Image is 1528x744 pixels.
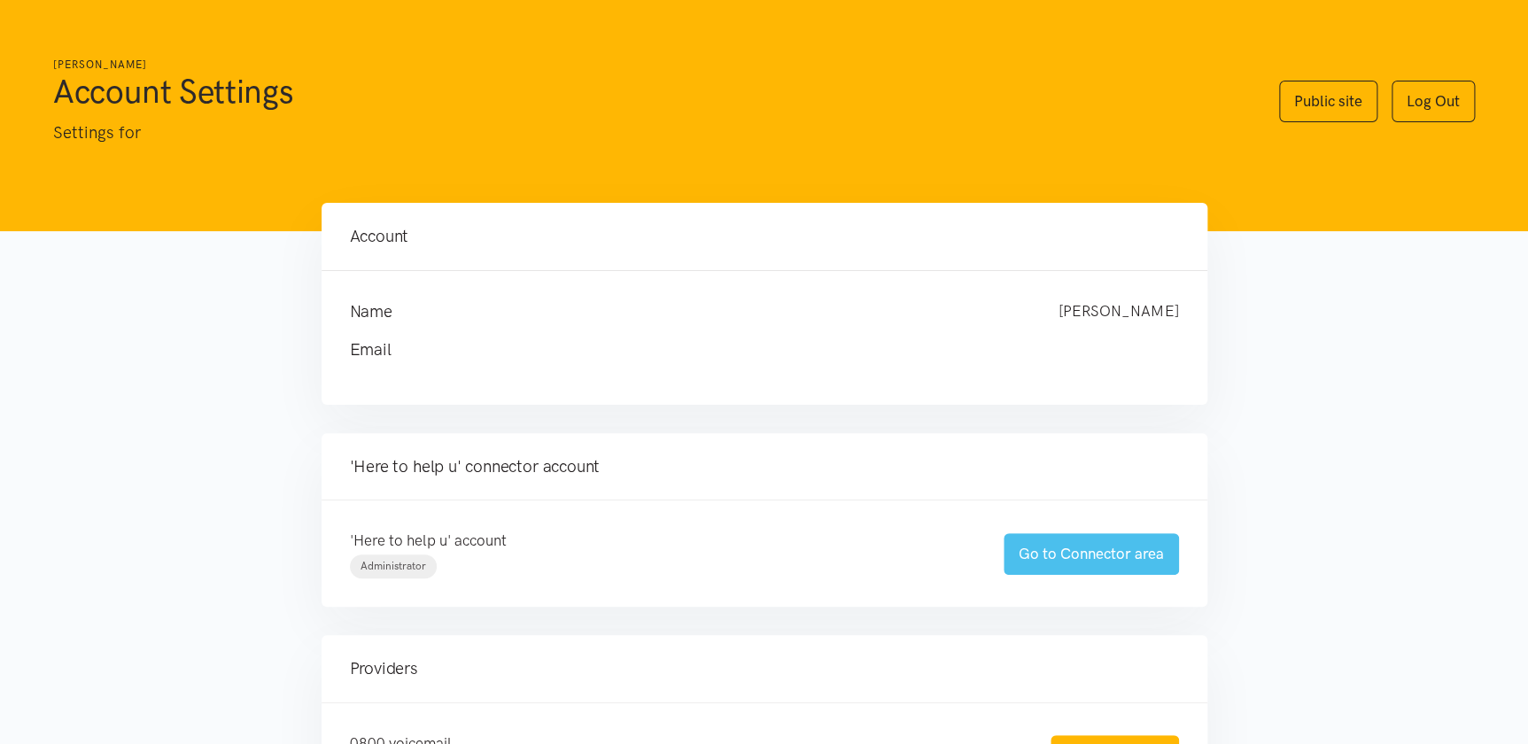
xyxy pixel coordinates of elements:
[350,529,968,553] p: 'Here to help u' account
[53,70,1244,112] h1: Account Settings
[350,454,1179,479] h4: 'Here to help u' connector account
[1392,81,1475,122] a: Log Out
[1041,299,1197,324] div: [PERSON_NAME]
[350,337,1144,362] h4: Email
[350,299,1023,324] h4: Name
[350,224,1179,249] h4: Account
[361,560,426,572] span: Administrator
[350,656,1179,681] h4: Providers
[1004,533,1179,575] a: Go to Connector area
[1279,81,1377,122] a: Public site
[53,57,1244,74] h6: [PERSON_NAME]
[53,120,1244,146] p: Settings for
